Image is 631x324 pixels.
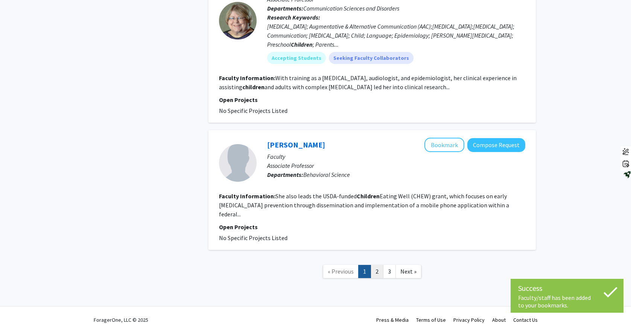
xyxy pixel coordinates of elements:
[219,107,287,114] span: No Specific Projects Listed
[267,152,525,161] p: Faculty
[329,52,414,64] mat-chip: Seeking Faculty Collaborators
[219,234,287,242] span: No Specific Projects Listed
[267,161,525,170] p: Associate Professor
[518,283,616,294] div: Success
[208,257,536,288] nav: Page navigation
[383,265,396,278] a: 3
[303,5,399,12] span: Communication Sciences and Disorders
[395,265,421,278] a: Next
[303,171,350,178] span: Behavioral Science
[518,294,616,309] div: Faculty/staff has been added to your bookmarks.
[267,5,303,12] b: Departments:
[400,268,417,275] span: Next »
[453,316,485,323] a: Privacy Policy
[357,192,380,200] b: Children
[291,41,313,48] b: Children
[219,222,525,231] p: Open Projects
[358,265,371,278] a: 1
[267,140,325,149] a: [PERSON_NAME]
[219,74,517,91] fg-read-more: With training as a [MEDICAL_DATA], audiologist, and epidemiologist, her clinical experience in as...
[219,95,525,104] p: Open Projects
[371,265,383,278] a: 2
[424,138,464,152] button: Add Pamela Hull to Bookmarks
[328,268,354,275] span: « Previous
[219,74,275,82] b: Faculty Information:
[219,192,275,200] b: Faculty Information:
[467,138,525,152] button: Compose Request to Pamela Hull
[376,316,409,323] a: Press & Media
[267,14,320,21] b: Research Keywords:
[323,265,359,278] a: Previous Page
[416,316,446,323] a: Terms of Use
[267,171,303,178] b: Departments:
[242,83,265,91] b: children
[267,22,525,49] div: [MEDICAL_DATA]; Augmentative & Alternative Communication (AAC);[MEDICAL_DATA];[MEDICAL_DATA]; Com...
[6,290,32,318] iframe: Chat
[492,316,506,323] a: About
[513,316,538,323] a: Contact Us
[267,52,326,64] mat-chip: Accepting Students
[219,192,509,218] fg-read-more: She also leads the USDA-funded Eating Well (CHEW) grant, which focuses on early [MEDICAL_DATA] pr...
